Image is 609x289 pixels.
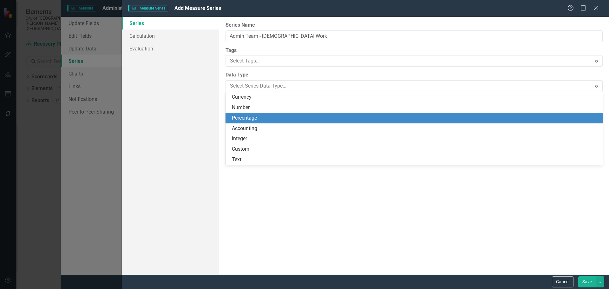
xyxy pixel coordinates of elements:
[578,276,596,287] button: Save
[226,71,603,79] label: Data Type
[232,115,599,122] div: Percentage
[226,47,603,54] label: Tags
[226,22,603,29] label: Series Name
[232,135,599,142] div: Integer
[232,125,599,132] div: Accounting
[226,30,603,42] input: Series Name
[232,146,599,153] div: Custom
[232,94,599,101] div: Currency
[174,5,221,11] span: Add Measure Series
[122,42,219,55] a: Evaluation
[122,30,219,42] a: Calculation
[232,104,599,111] div: Number
[128,5,168,11] span: Measure Series
[232,156,599,163] div: Text
[122,17,219,30] a: Series
[552,276,573,287] button: Cancel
